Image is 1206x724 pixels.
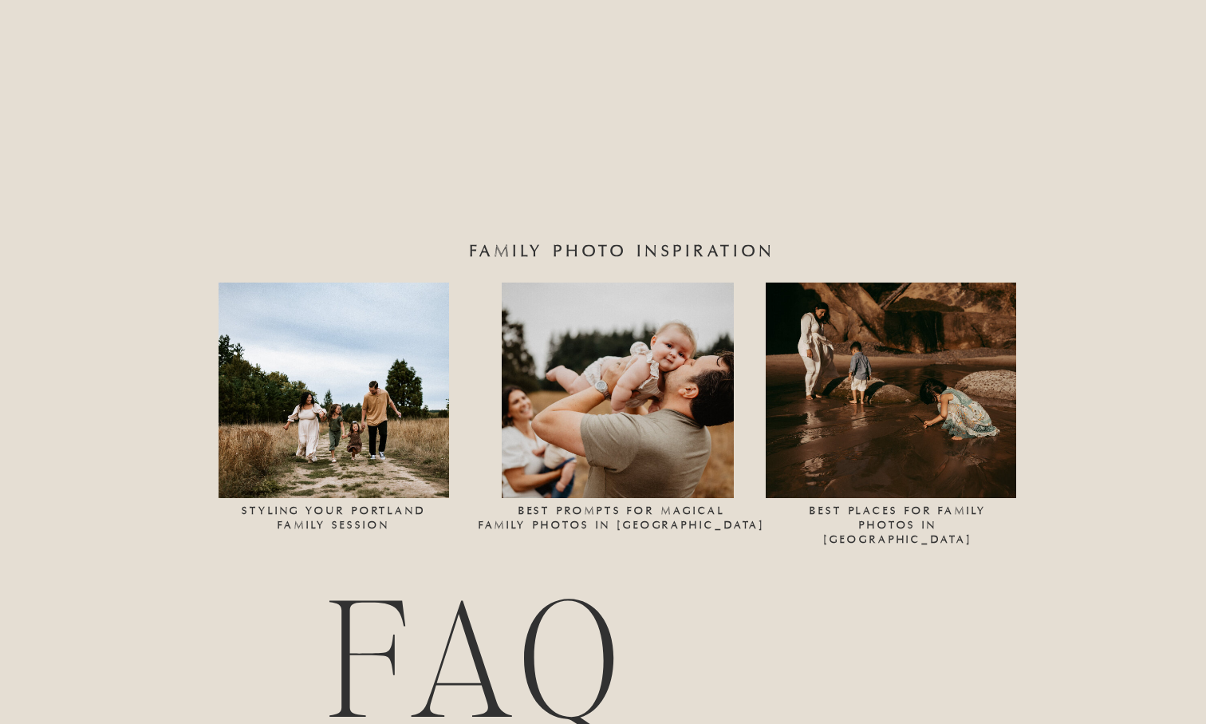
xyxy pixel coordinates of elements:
[478,504,766,516] a: BEST PROMPTS FOR MAGICALFAMILY PHOTOS IN [GEOGRAPHIC_DATA]
[242,504,426,532] b: STYLING YOUR PORTLAND FAMILY SESSION
[470,242,775,262] b: family photo inspiration
[797,504,999,516] a: best places for family photos in [GEOGRAPHIC_DATA]
[190,504,478,516] a: STYLING YOUR PORTLANDFAMILY SESSION
[479,504,766,532] b: BEST PROMPTS FOR MAGICAL FAMILY PHOTOS IN [GEOGRAPHIC_DATA]
[810,504,987,546] b: best places for family photos in [GEOGRAPHIC_DATA]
